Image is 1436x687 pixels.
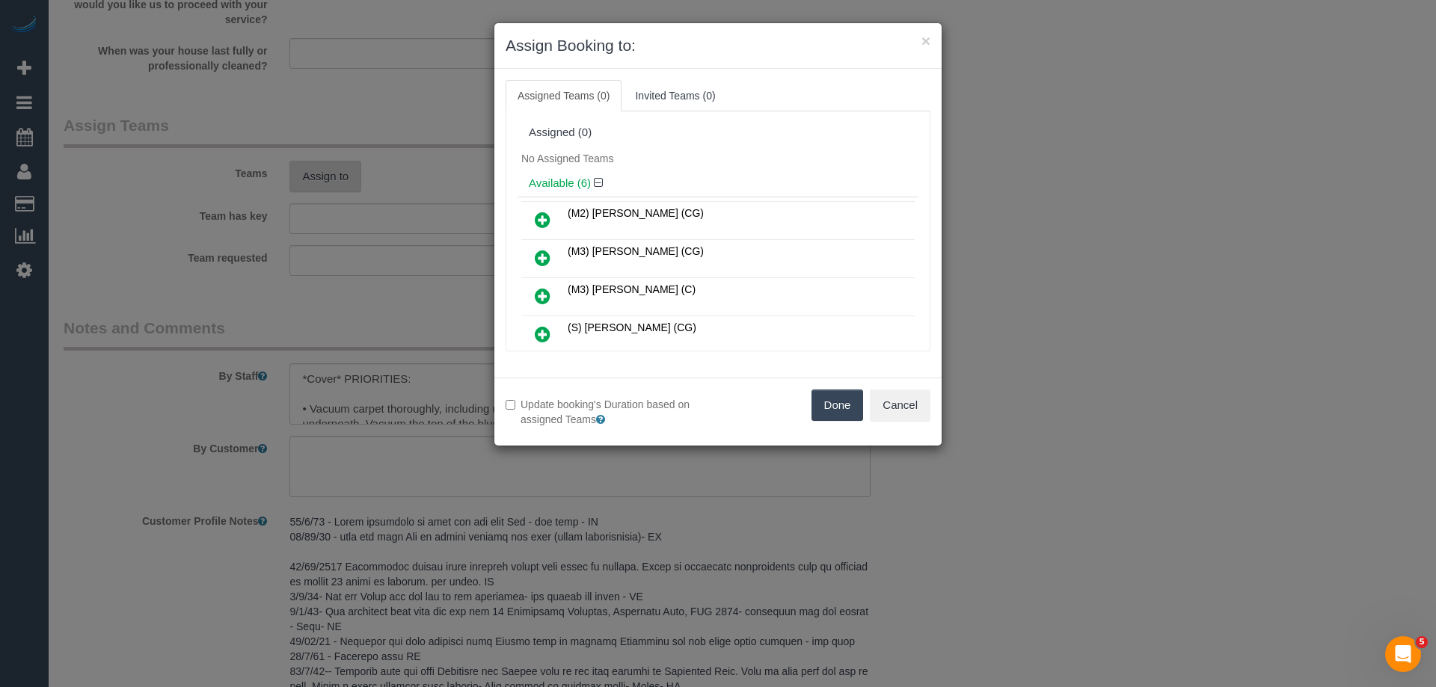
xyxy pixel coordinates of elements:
button: Done [811,389,864,421]
iframe: Intercom live chat [1385,636,1421,672]
span: (M3) [PERSON_NAME] (C) [568,283,696,295]
span: (S) [PERSON_NAME] (CG) [568,321,696,333]
button: Cancel [870,389,930,421]
button: × [921,33,930,49]
label: Update booking's Duration based on assigned Teams [506,397,707,427]
span: (M2) [PERSON_NAME] (CG) [568,207,704,219]
h4: Available (6) [529,177,907,190]
h3: Assign Booking to: [506,34,930,57]
a: Assigned Teams (0) [506,80,622,111]
a: Invited Teams (0) [623,80,727,111]
span: No Assigned Teams [521,153,613,164]
div: Assigned (0) [529,126,907,139]
span: 5 [1416,636,1428,648]
input: Update booking's Duration based on assigned Teams [506,400,515,410]
span: (M3) [PERSON_NAME] (CG) [568,245,704,257]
